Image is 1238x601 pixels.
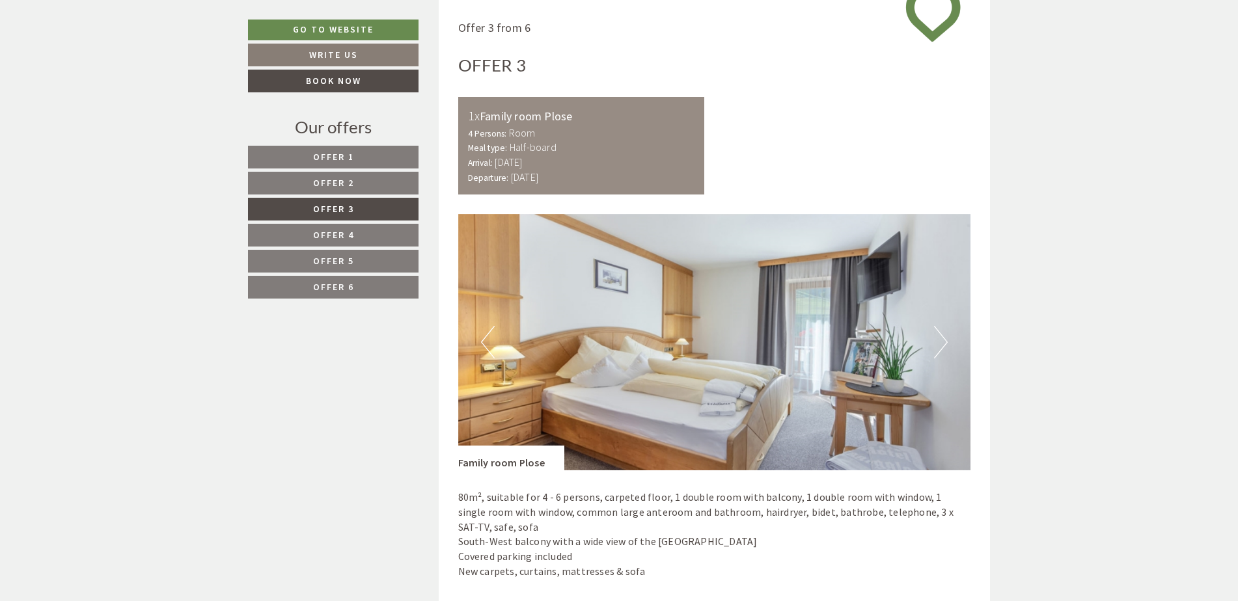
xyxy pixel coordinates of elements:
b: 1x [468,107,480,124]
button: Next [934,326,948,358]
span: Offer 4 [313,229,354,241]
span: Offer 1 [313,151,354,163]
button: Previous [481,326,495,358]
b: [DATE] [511,170,538,183]
div: You [365,38,493,49]
a: Book now [248,70,419,92]
b: Half-board [510,140,557,154]
small: Departure: [468,172,509,183]
div: Family room Plose [458,446,564,470]
small: 15:39 [365,64,493,73]
small: Meal type: [468,142,508,154]
a: Write us [248,44,419,66]
img: image [458,214,971,470]
small: 4 Persons: [468,128,507,139]
span: Offer 5 [313,255,354,267]
a: Go to website [248,20,419,40]
span: Offer 2 [313,177,354,189]
div: Offer 3 [458,53,526,77]
b: Room [509,126,536,139]
span: Offer 6 [313,281,354,293]
div: Our offers [248,115,419,139]
span: Offer 3 from 6 [458,20,531,35]
div: [DATE] [232,10,280,33]
button: Send [447,343,513,366]
div: Hello, how can we help you? [359,36,502,75]
div: Family room Plose [468,107,695,126]
small: Arrival: [468,157,493,168]
b: [DATE] [495,155,522,168]
p: 80m², suitable for 4 - 6 persons, carpeted floor, 1 double room with balcony, 1 double room with ... [458,490,971,579]
span: Offer 3 [313,203,354,215]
